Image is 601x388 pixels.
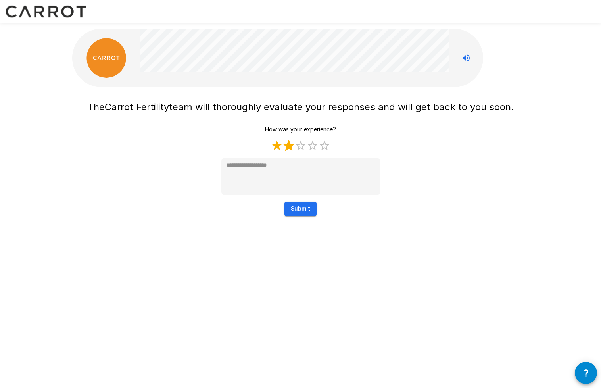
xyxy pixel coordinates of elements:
[88,101,105,113] span: The
[169,101,514,113] span: team will thoroughly evaluate your responses and will get back to you soon.
[265,125,336,133] p: How was your experience?
[105,101,169,113] span: Carrot Fertility
[458,50,474,66] button: Stop reading questions aloud
[284,202,317,216] button: Submit
[86,38,126,78] img: carrot_logo.png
